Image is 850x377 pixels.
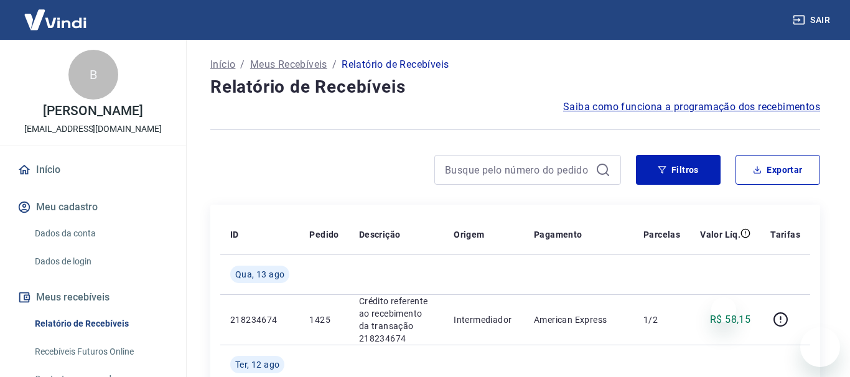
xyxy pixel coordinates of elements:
p: [PERSON_NAME] [43,105,142,118]
button: Meus recebíveis [15,284,171,311]
div: B [68,50,118,100]
p: Parcelas [643,228,680,241]
p: Pedido [309,228,339,241]
p: ID [230,228,239,241]
span: Qua, 13 ago [235,268,284,281]
button: Meu cadastro [15,193,171,221]
p: / [332,57,337,72]
p: Intermediador [454,314,514,326]
p: [EMAIL_ADDRESS][DOMAIN_NAME] [24,123,162,136]
a: Meus Recebíveis [250,57,327,72]
p: 1425 [309,314,339,326]
p: 218234674 [230,314,289,326]
a: Início [210,57,235,72]
a: Relatório de Recebíveis [30,311,171,337]
p: Valor Líq. [700,228,740,241]
iframe: Fechar mensagem [711,297,736,322]
h4: Relatório de Recebíveis [210,75,820,100]
p: Descrição [359,228,401,241]
img: Vindi [15,1,96,39]
span: Ter, 12 ago [235,358,279,371]
input: Busque pelo número do pedido [445,161,591,179]
button: Sair [790,9,835,32]
iframe: Botão para abrir a janela de mensagens [800,327,840,367]
p: American Express [534,314,623,326]
p: 1/2 [643,314,680,326]
p: R$ 58,15 [710,312,750,327]
p: Crédito referente ao recebimento da transação 218234674 [359,295,434,345]
p: / [240,57,245,72]
p: Relatório de Recebíveis [342,57,449,72]
a: Recebíveis Futuros Online [30,339,171,365]
a: Dados de login [30,249,171,274]
p: Pagamento [534,228,582,241]
button: Exportar [736,155,820,185]
button: Filtros [636,155,721,185]
p: Tarifas [770,228,800,241]
a: Início [15,156,171,184]
a: Saiba como funciona a programação dos recebimentos [563,100,820,114]
p: Origem [454,228,484,241]
a: Dados da conta [30,221,171,246]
